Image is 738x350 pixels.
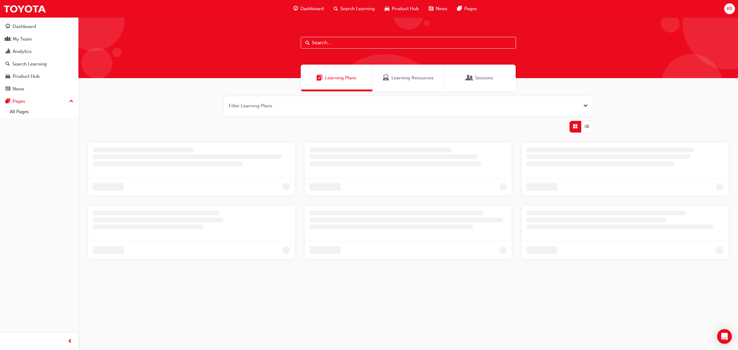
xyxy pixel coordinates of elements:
a: SessionsSessions [444,65,516,91]
span: Dashboard [300,5,324,12]
button: KB [724,3,735,14]
a: search-iconSearch Learning [329,2,380,15]
a: All Pages [7,107,76,117]
span: KB [727,5,732,12]
span: Sessions [475,74,493,82]
div: Analytics [13,48,32,55]
span: News [436,5,447,12]
a: Product Hub [2,71,76,82]
span: car-icon [385,5,389,13]
span: prev-icon [68,338,72,345]
a: pages-iconPages [452,2,482,15]
span: Learning Plans [316,74,323,82]
div: Search Learning [12,61,47,68]
a: Learning PlansLearning Plans [301,65,372,91]
span: up-icon [69,97,73,105]
a: Learning ResourcesLearning Resources [372,65,444,91]
button: Pages [2,96,76,107]
span: search-icon [334,5,338,13]
span: Grid [573,123,577,130]
div: Open Intercom Messenger [717,329,732,344]
div: My Team [13,36,32,43]
span: search-icon [6,62,10,67]
a: Search Learning [2,58,76,70]
input: Search... [301,37,516,49]
span: pages-icon [6,99,10,104]
a: news-iconNews [424,2,452,15]
span: people-icon [6,37,10,42]
div: Pages [13,98,25,105]
span: pages-icon [457,5,462,13]
div: News [13,86,24,93]
div: Product Hub [13,73,40,80]
a: My Team [2,34,76,45]
span: Learning Plans [325,74,356,82]
span: List [585,123,589,130]
a: car-iconProduct Hub [380,2,424,15]
a: Analytics [2,46,76,57]
span: Search Learning [340,5,375,12]
button: Open the filter [583,102,588,109]
span: Product Hub [392,5,419,12]
span: Search [305,39,310,46]
span: news-icon [429,5,433,13]
span: Learning Resources [391,74,434,82]
button: DashboardMy TeamAnalyticsSearch LearningProduct HubNews [2,20,76,96]
span: Pages [464,5,477,12]
a: guage-iconDashboard [288,2,329,15]
a: Dashboard [2,21,76,32]
span: Sessions [466,74,473,82]
span: chart-icon [6,49,10,54]
span: Learning Resources [383,74,389,82]
div: Dashboard [13,23,36,30]
span: car-icon [6,74,10,79]
span: guage-icon [293,5,298,13]
span: guage-icon [6,24,10,30]
img: Trak [3,2,46,16]
span: news-icon [6,86,10,92]
a: News [2,83,76,95]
